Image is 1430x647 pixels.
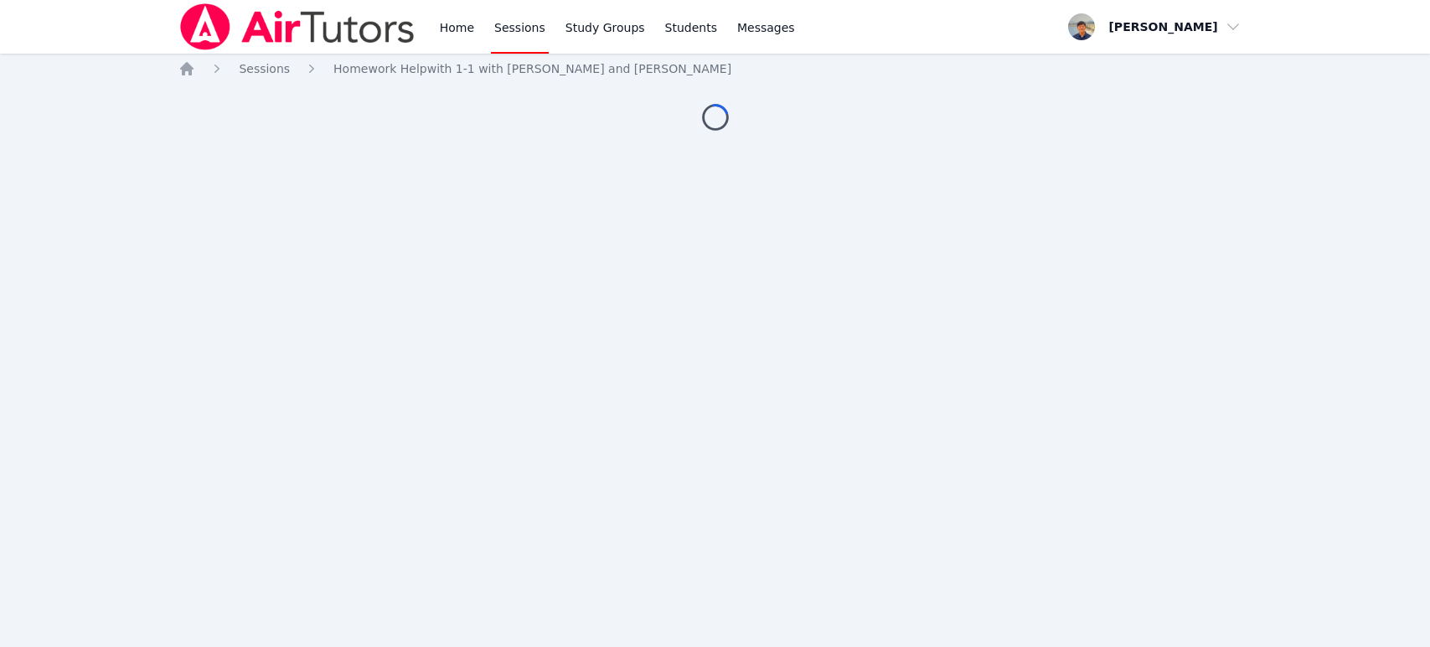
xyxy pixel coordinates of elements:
span: Messages [737,19,795,36]
a: Homework Helpwith 1-1 with [PERSON_NAME] and [PERSON_NAME] [333,60,731,77]
span: Sessions [239,62,290,75]
nav: Breadcrumb [178,60,1251,77]
img: Air Tutors [178,3,416,50]
a: Sessions [239,60,290,77]
span: Homework Help with 1-1 with [PERSON_NAME] and [PERSON_NAME] [333,62,731,75]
